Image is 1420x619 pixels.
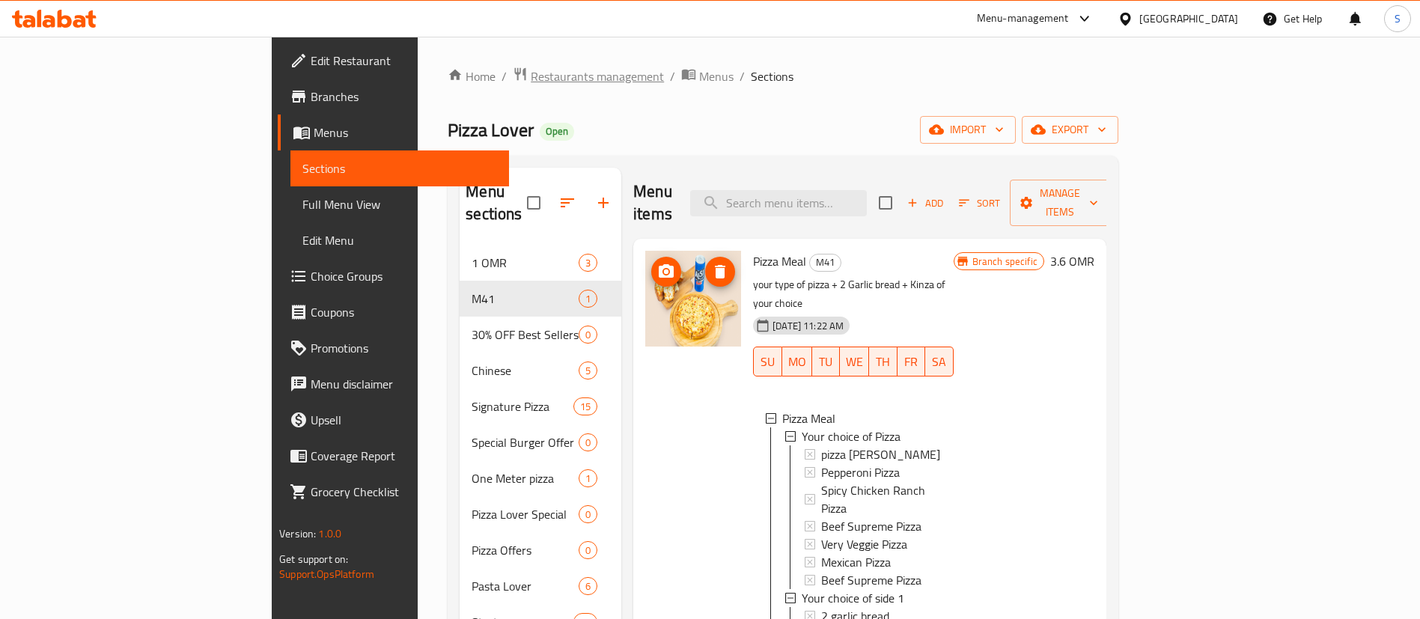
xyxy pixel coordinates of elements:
[977,10,1069,28] div: Menu-management
[751,67,793,85] span: Sections
[311,447,497,465] span: Coverage Report
[460,281,621,317] div: M411
[802,589,904,607] span: Your choice of side 1
[540,123,574,141] div: Open
[311,483,497,501] span: Grocery Checklist
[290,222,509,258] a: Edit Menu
[574,400,597,414] span: 15
[448,67,1118,86] nav: breadcrumb
[875,351,892,373] span: TH
[920,116,1016,144] button: import
[573,397,597,415] div: items
[318,524,341,543] span: 1.0.0
[681,67,734,86] a: Menus
[821,571,921,589] span: Beef Supreme Pizza
[460,568,621,604] div: Pasta Lover6
[460,388,621,424] div: Signature Pizza15
[460,496,621,532] div: Pizza Lover Special0
[959,195,1000,212] span: Sort
[782,409,835,427] span: Pizza Meal
[278,474,509,510] a: Grocery Checklist
[753,250,806,272] span: Pizza Meal
[513,67,664,86] a: Restaurants management
[955,192,1004,215] button: Sort
[810,254,841,271] span: M41
[290,150,509,186] a: Sections
[579,505,597,523] div: items
[549,185,585,221] span: Sort sections
[1022,184,1098,222] span: Manage items
[460,460,621,496] div: One Meter pizza1
[579,254,597,272] div: items
[579,577,597,595] div: items
[788,351,806,373] span: MO
[1022,116,1118,144] button: export
[579,328,597,342] span: 0
[278,330,509,366] a: Promotions
[472,469,579,487] div: One Meter pizza
[579,472,597,486] span: 1
[870,187,901,219] span: Select section
[740,67,745,85] li: /
[932,121,1004,139] span: import
[278,438,509,474] a: Coverage Report
[651,257,681,287] button: upload picture
[311,339,497,357] span: Promotions
[579,290,597,308] div: items
[1050,251,1094,272] h6: 3.6 OMR
[846,351,863,373] span: WE
[966,254,1043,269] span: Branch specific
[670,67,675,85] li: /
[753,347,781,376] button: SU
[278,79,509,115] a: Branches
[579,256,597,270] span: 3
[311,375,497,393] span: Menu disclaimer
[278,115,509,150] a: Menus
[472,541,579,559] span: Pizza Offers
[585,185,621,221] button: Add section
[818,351,835,373] span: TU
[460,532,621,568] div: Pizza Offers0
[1139,10,1238,27] div: [GEOGRAPHIC_DATA]
[753,275,954,313] p: your type of pizza + 2 Garlic bread + Kinza of your choice
[314,124,497,141] span: Menus
[302,195,497,213] span: Full Menu View
[472,326,579,344] div: 30% OFF Best Sellers
[821,481,942,517] span: Spicy Chicken Ranch Pizza
[802,427,901,445] span: Your choice of Pizza
[460,245,621,281] div: 1 OMR3
[472,433,579,451] div: Special Burger Offer
[699,67,734,85] span: Menus
[311,88,497,106] span: Branches
[840,347,869,376] button: WE
[579,433,597,451] div: items
[278,366,509,402] a: Menu disclaimer
[472,505,579,523] div: Pizza Lover Special
[278,258,509,294] a: Choice Groups
[901,192,949,215] span: Add item
[472,362,579,379] span: Chinese
[472,577,579,595] span: Pasta Lover
[531,67,664,85] span: Restaurants management
[472,397,573,415] span: Signature Pizza
[472,290,579,308] span: M41
[311,52,497,70] span: Edit Restaurant
[579,469,597,487] div: items
[278,402,509,438] a: Upsell
[302,159,497,177] span: Sections
[518,187,549,219] span: Select all sections
[821,463,900,481] span: Pepperoni Pizza
[1034,121,1106,139] span: export
[904,351,920,373] span: FR
[579,579,597,594] span: 6
[821,535,907,553] span: Very Veggie Pizza
[579,436,597,450] span: 0
[579,507,597,522] span: 0
[579,543,597,558] span: 0
[869,347,898,376] button: TH
[949,192,1010,215] span: Sort items
[579,362,597,379] div: items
